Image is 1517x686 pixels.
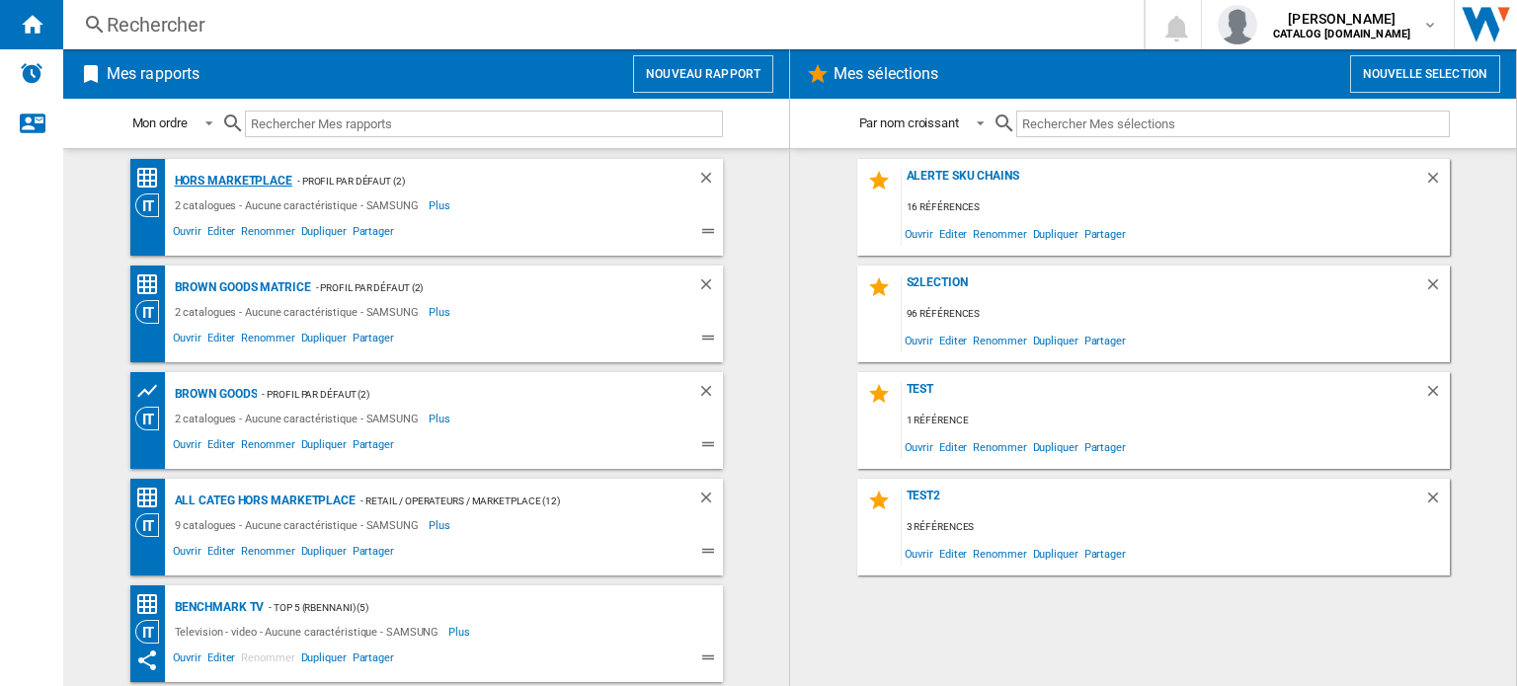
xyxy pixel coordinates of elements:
[350,222,397,246] span: Partager
[170,300,429,324] div: 2 catalogues - Aucune caractéristique - SAMSUNG
[902,327,936,353] span: Ouvrir
[936,220,970,247] span: Editer
[204,435,238,459] span: Editer
[902,540,936,567] span: Ouvrir
[902,220,936,247] span: Ouvrir
[204,542,238,566] span: Editer
[170,382,258,407] div: Brown Goods
[970,540,1029,567] span: Renommer
[257,382,657,407] div: - Profil par défaut (2)
[448,620,473,644] span: Plus
[1424,275,1450,302] div: Supprimer
[859,115,959,130] div: Par nom croissant
[170,595,265,620] div: Benchmark TV
[1218,5,1257,44] img: profile.jpg
[170,489,356,513] div: ALL CATEG HORS MARKETPLACE
[429,407,453,430] span: Plus
[135,379,170,404] div: Tableau des prix des produits
[697,275,723,300] div: Supprimer
[238,222,297,246] span: Renommer
[298,329,350,352] span: Dupliquer
[1350,55,1500,93] button: Nouvelle selection
[132,115,188,130] div: Mon ordre
[311,275,658,300] div: - Profil par défaut (2)
[135,592,170,617] div: Matrice des prix
[204,222,238,246] span: Editer
[298,222,350,246] span: Dupliquer
[902,489,1424,515] div: Test2
[350,542,397,566] span: Partager
[292,169,658,193] div: - Profil par défaut (2)
[238,648,297,672] span: Renommer
[429,193,453,217] span: Plus
[356,489,658,513] div: - RETAIL / OPERATEURS / MARKETPLACE (12)
[298,648,350,672] span: Dupliquer
[697,169,723,193] div: Supprimer
[135,166,170,191] div: Matrice des prix
[970,327,1029,353] span: Renommer
[1081,433,1129,460] span: Partager
[429,300,453,324] span: Plus
[298,435,350,459] span: Dupliquer
[350,648,397,672] span: Partager
[170,193,429,217] div: 2 catalogues - Aucune caractéristique - SAMSUNG
[1081,540,1129,567] span: Partager
[170,435,204,459] span: Ouvrir
[1273,28,1410,40] b: CATALOG [DOMAIN_NAME]
[936,540,970,567] span: Editer
[350,329,397,352] span: Partager
[135,486,170,510] div: Matrice des prix
[238,435,297,459] span: Renommer
[1273,9,1410,29] span: [PERSON_NAME]
[170,648,204,672] span: Ouvrir
[902,275,1424,302] div: s2LECTION
[204,329,238,352] span: Editer
[1081,220,1129,247] span: Partager
[350,435,397,459] span: Partager
[170,275,311,300] div: Brown Goods Matrice
[1424,169,1450,195] div: Supprimer
[170,407,429,430] div: 2 catalogues - Aucune caractéristique - SAMSUNG
[697,489,723,513] div: Supprimer
[170,513,429,537] div: 9 catalogues - Aucune caractéristique - SAMSUNG
[902,515,1450,540] div: 3 références
[238,542,297,566] span: Renommer
[970,433,1029,460] span: Renommer
[170,169,292,193] div: Hors Marketplace
[697,382,723,407] div: Supprimer
[170,620,449,644] div: Television - video - Aucune caractéristique - SAMSUNG
[902,409,1450,433] div: 1 référence
[135,513,170,537] div: Vision Catégorie
[204,648,238,672] span: Editer
[135,193,170,217] div: Vision Catégorie
[1030,433,1081,460] span: Dupliquer
[936,433,970,460] span: Editer
[429,513,453,537] span: Plus
[135,272,170,297] div: Matrice des prix
[107,11,1092,38] div: Rechercher
[902,195,1450,220] div: 16 références
[1424,489,1450,515] div: Supprimer
[103,55,203,93] h2: Mes rapports
[135,648,159,672] ng-md-icon: Ce rapport a été partagé avec vous
[1081,327,1129,353] span: Partager
[1030,540,1081,567] span: Dupliquer
[135,407,170,430] div: Vision Catégorie
[170,329,204,352] span: Ouvrir
[1424,382,1450,409] div: Supprimer
[298,542,350,566] span: Dupliquer
[970,220,1029,247] span: Renommer
[902,302,1450,327] div: 96 références
[245,111,723,137] input: Rechercher Mes rapports
[830,55,942,93] h2: Mes sélections
[264,595,682,620] div: - Top 5 (rbennani) (5)
[902,433,936,460] span: Ouvrir
[170,222,204,246] span: Ouvrir
[633,55,773,93] button: Nouveau rapport
[1016,111,1450,137] input: Rechercher Mes sélections
[1030,220,1081,247] span: Dupliquer
[135,620,170,644] div: Vision Catégorie
[20,61,43,85] img: alerts-logo.svg
[1030,327,1081,353] span: Dupliquer
[936,327,970,353] span: Editer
